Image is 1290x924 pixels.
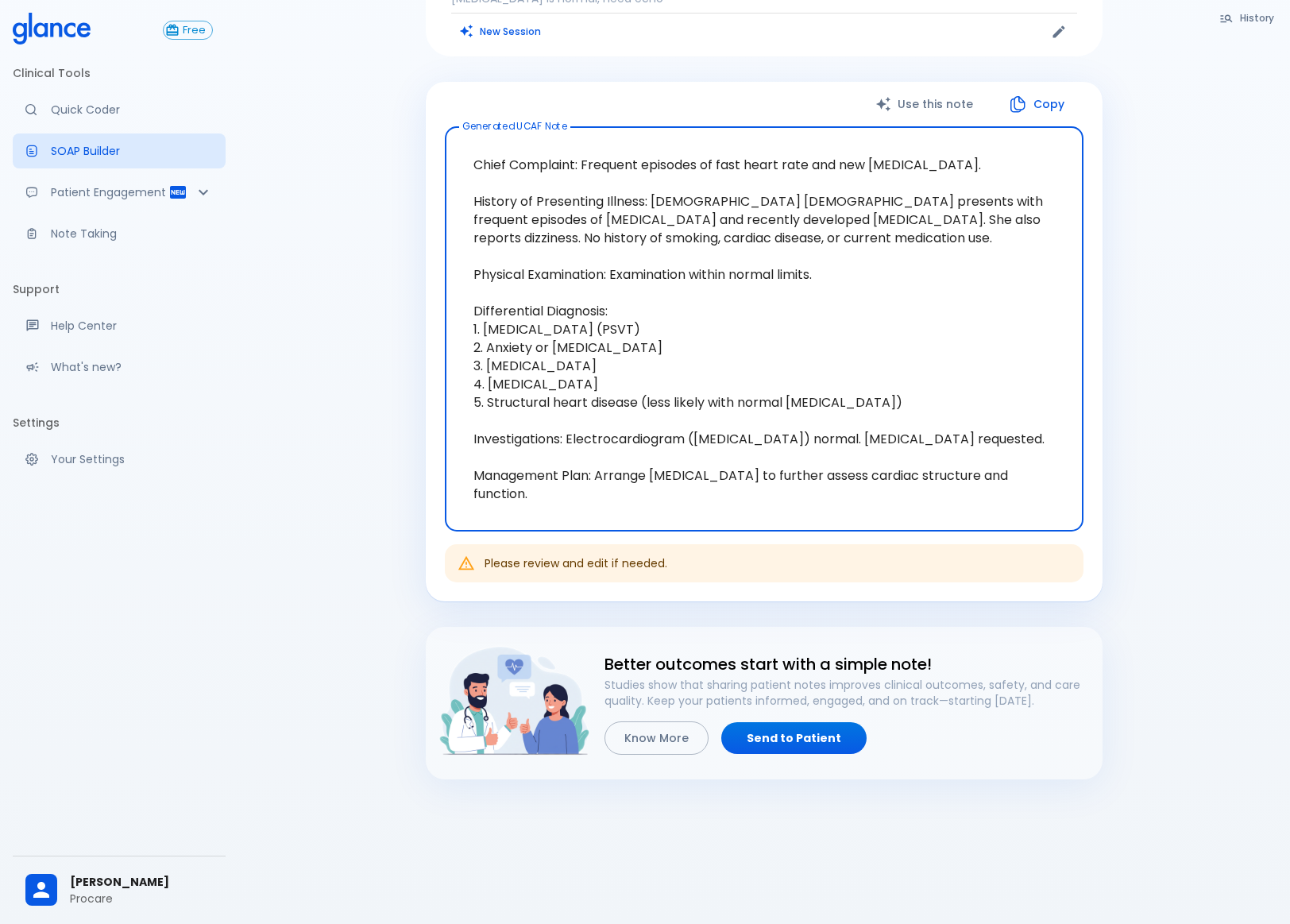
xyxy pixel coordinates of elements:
[163,21,226,40] a: Click to view or change your subscription
[1047,20,1071,44] button: Edit
[51,102,213,118] p: Quick Coder
[438,640,592,763] img: doctor-and-patient-engagement-HyWS9NFy.png
[51,318,213,334] p: Help Center
[70,874,213,891] span: [PERSON_NAME]
[13,216,226,251] a: Advanced note-taking
[992,88,1083,121] button: Copy
[51,226,213,242] p: Note Taking
[176,25,212,37] span: Free
[485,549,667,578] div: Please review and edit if needed.
[51,184,168,200] p: Patient Engagement
[13,133,226,168] a: Docugen: Compose a clinical documentation in seconds
[456,140,1072,519] textarea: Chief Complaint: Frequent episodes of fast heart rate and new [MEDICAL_DATA]. History of Presenti...
[13,270,226,308] li: Support
[604,677,1090,709] p: Studies show that sharing patient notes improves clinical outcomes, safety, and care quality. Kee...
[13,308,226,343] a: Get help from our support team
[13,350,226,385] div: Recent updates and feature releases
[604,651,1090,677] h6: Better outcomes start with a simple note!
[13,92,226,127] a: Moramiz: Find ICD10AM codes instantly
[13,442,226,477] a: Manage your settings
[13,404,226,442] li: Settings
[721,722,867,755] a: Send to Patient
[51,143,213,159] p: SOAP Builder
[70,891,213,907] p: Procare
[163,21,213,40] button: Free
[604,721,709,756] button: Know More
[859,88,992,121] button: Use this note
[13,175,226,210] div: Patient Reports & Referrals
[13,54,226,92] li: Clinical Tools
[13,863,226,918] div: [PERSON_NAME]Procare
[1211,6,1284,29] button: History
[451,20,550,43] button: Clears all inputs and results.
[51,451,213,467] p: Your Settings
[51,359,213,375] p: What's new?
